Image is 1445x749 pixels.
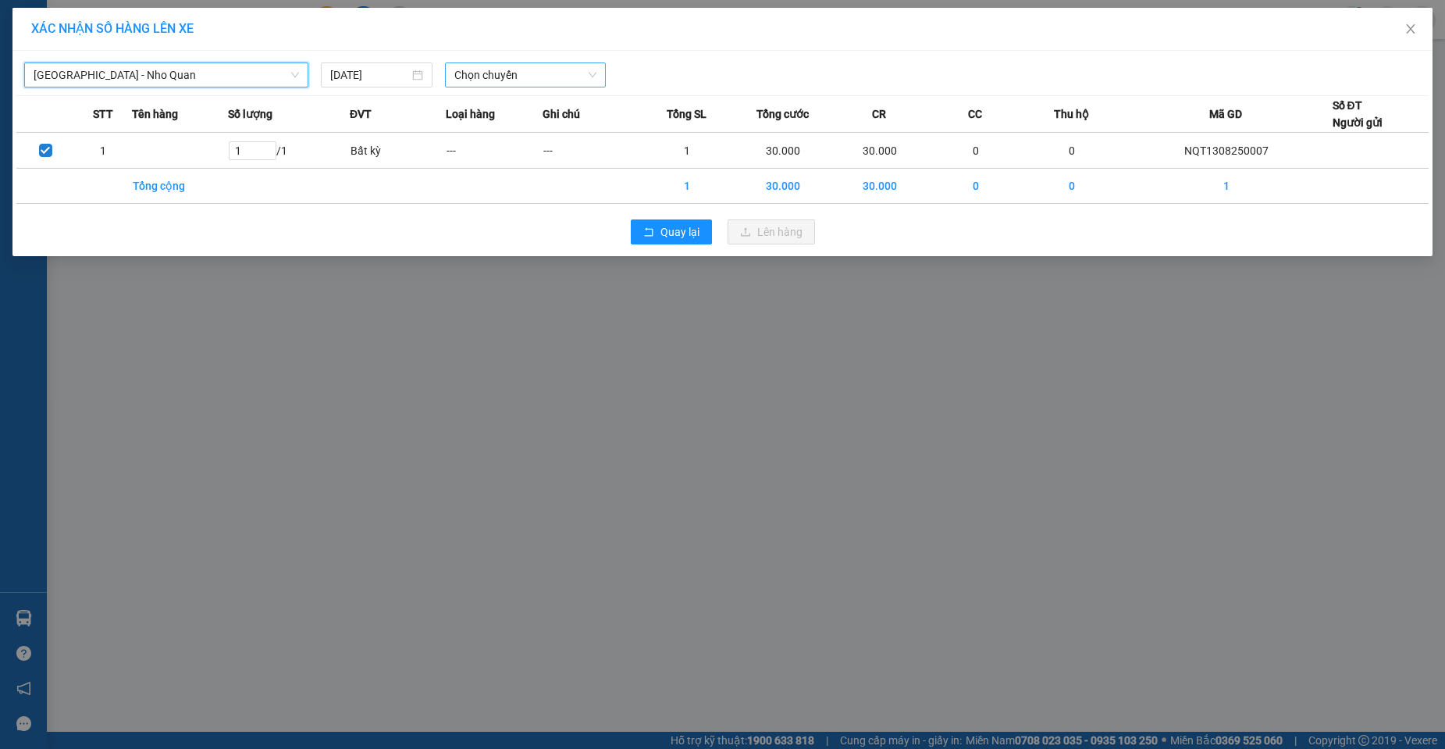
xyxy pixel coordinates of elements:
span: Mã GD [1209,105,1242,123]
td: 1 [639,133,735,169]
td: --- [543,133,639,169]
li: Hotline: 19003086 [87,58,354,77]
h1: NQT1308250008 [170,113,271,148]
span: Tên hàng [132,105,178,123]
b: Gửi khách hàng [147,80,293,100]
img: logo.jpg [20,20,98,98]
b: Duy Khang Limousine [126,18,314,37]
span: CR [872,105,886,123]
td: 0 [927,169,1023,204]
span: Hà Nội - Nho Quan [34,63,299,87]
td: 1 [74,133,132,169]
td: NQT1308250007 [1120,133,1332,169]
input: 13/08/2025 [330,66,408,84]
span: close [1404,23,1417,35]
td: Bất kỳ [350,133,446,169]
span: Quay lại [660,223,699,241]
td: 1 [639,169,735,204]
span: Chọn chuyến [454,63,596,87]
td: Tổng cộng [132,169,228,204]
td: 0 [1024,169,1120,204]
span: XÁC NHẬN SỐ HÀNG LÊN XE [31,21,194,36]
td: 0 [927,133,1023,169]
span: Số lượng [228,105,272,123]
li: Số 2 [PERSON_NAME], [GEOGRAPHIC_DATA] [87,38,354,58]
span: Tổng cước [756,105,809,123]
span: STT [93,105,113,123]
td: 0 [1024,133,1120,169]
span: ĐVT [350,105,372,123]
span: Ghi chú [543,105,580,123]
span: Tổng SL [667,105,706,123]
td: / 1 [228,133,349,169]
button: uploadLên hàng [728,219,815,244]
td: 30.000 [735,169,831,204]
span: rollback [643,226,654,239]
td: 1 [1120,169,1332,204]
div: Số ĐT Người gửi [1333,97,1383,131]
span: Loại hàng [446,105,495,123]
button: rollbackQuay lại [631,219,712,244]
td: 30.000 [831,133,927,169]
td: --- [446,133,542,169]
button: Close [1389,8,1433,52]
b: GỬI : VP [PERSON_NAME] [20,113,169,191]
span: Thu hộ [1054,105,1089,123]
td: 30.000 [735,133,831,169]
td: 30.000 [831,169,927,204]
span: CC [968,105,982,123]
